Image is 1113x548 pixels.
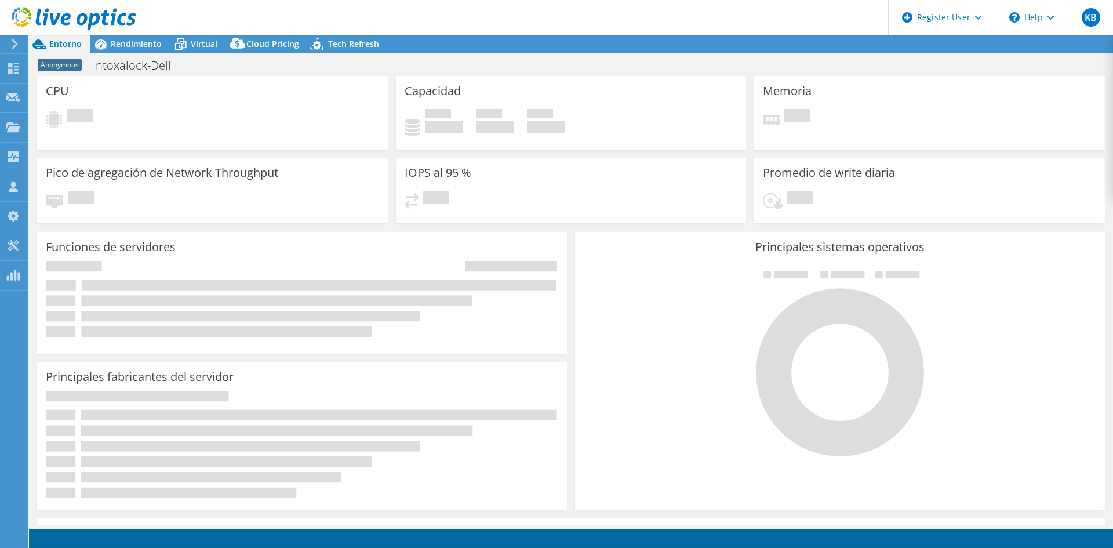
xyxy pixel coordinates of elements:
[425,121,463,133] h4: 0 GiB
[46,85,69,97] h3: CPU
[46,371,234,383] h3: Principales fabricantes del servidor
[405,85,461,97] h3: Capacidad
[527,109,553,121] span: Total
[1082,8,1100,27] span: KB
[405,166,471,179] h3: IOPS al 95 %
[763,166,895,179] h3: Promedio de write diaria
[787,191,813,206] span: Pendiente
[38,59,82,71] span: Anonymous
[763,85,812,97] h3: Memoria
[527,121,565,133] h4: 0 GiB
[246,38,299,49] span: Cloud Pricing
[46,241,176,253] h3: Funciones de servidores
[784,109,810,125] span: Pendiente
[49,38,82,49] span: Entorno
[584,241,1096,253] h3: Principales sistemas operativos
[476,121,514,133] h4: 0 GiB
[88,59,189,72] h1: Intoxalock-Dell
[328,38,379,49] span: Tech Refresh
[191,38,217,49] span: Virtual
[423,191,449,206] span: Pendiente
[46,166,278,179] h3: Pico de agregación de Network Throughput
[68,191,94,206] span: Pendiente
[476,109,502,121] span: Libre
[111,38,162,49] span: Rendimiento
[67,109,93,125] span: Pendiente
[1009,12,1020,23] svg: \n
[425,109,451,121] span: Used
